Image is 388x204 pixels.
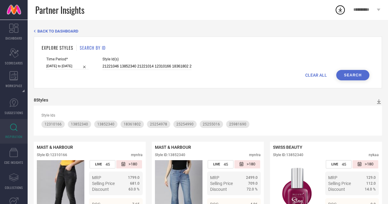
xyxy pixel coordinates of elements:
[247,187,258,191] span: 72.0 %
[352,160,378,168] div: Number of days since the style was first listed on the platform
[116,160,142,168] div: Number of days since the style was first listed on the platform
[41,113,374,117] div: Style Ids
[150,122,167,126] span: 25254978
[248,181,258,186] span: 709.0
[210,181,233,186] span: Selling Price
[131,153,143,157] div: myntra
[210,175,219,180] span: MRP
[234,160,260,168] div: Number of days since the style was first listed on the platform
[5,110,23,115] span: SUGGESTIONS
[46,57,89,61] span: Time Period*
[366,181,376,186] span: 112.0
[97,122,114,126] span: 13852340
[369,153,379,157] div: nykaa
[305,73,327,78] span: CLEAR ALL
[34,29,382,33] div: Back TO Dashboard
[208,160,233,168] div: Number of days the style has been live on the platform
[331,162,338,166] span: LIVE
[35,4,84,16] span: Partner Insights
[92,187,109,192] span: Discount
[71,122,88,126] span: 13852340
[328,187,345,192] span: Discount
[224,162,228,167] span: 45
[366,175,376,180] span: 129.0
[335,4,346,15] div: Open download list
[210,187,227,192] span: Discount
[6,36,22,40] span: DASHBOARD
[342,162,346,167] span: 45
[130,181,140,186] span: 681.0
[6,83,22,88] span: WORKSPACE
[5,134,22,139] span: INSPIRATION
[155,153,185,157] div: Style ID: 13852340
[44,122,62,126] span: 12310166
[328,181,351,186] span: Selling Price
[90,160,115,168] div: Number of days the style has been live on the platform
[92,181,115,186] span: Selling Price
[247,162,255,167] span: >180
[124,122,141,126] span: 18361802
[176,122,194,126] span: 25254990
[328,175,337,180] span: MRP
[5,61,23,65] span: SCORECARDS
[5,185,23,190] span: COLLECTIONS
[37,29,78,33] span: BACK TO DASHBOARD
[92,175,101,180] span: MRP
[365,162,373,167] span: >180
[246,175,258,180] span: 2499.0
[42,44,73,51] h1: EXPLORE STYLES
[155,145,191,150] span: MAST & HARBOUR
[213,162,220,166] span: LIVE
[95,162,102,166] span: LIVE
[203,122,220,126] span: 25255016
[34,98,48,102] div: 8 Styles
[37,145,73,150] span: MAST & HARBOUR
[102,57,191,61] span: Style Id(s)
[273,145,302,150] span: SWISS BEAUTY
[102,63,191,70] input: Enter comma separated style ids e.g. 12345, 67890
[326,160,352,168] div: Number of days the style has been live on the platform
[249,153,261,157] div: myntra
[46,63,89,69] input: Select time period
[37,153,67,157] div: Style ID: 12310166
[80,44,106,51] h1: SEARCH BY ID
[4,160,23,165] span: CDC INSIGHTS
[273,153,303,157] div: Style ID: 13852340
[129,187,140,191] span: 63.0 %
[106,162,110,167] span: 45
[336,70,369,80] button: Search
[229,122,246,126] span: 25981690
[129,162,137,167] span: >180
[128,175,140,180] span: 1799.0
[365,187,376,191] span: 14.0 %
